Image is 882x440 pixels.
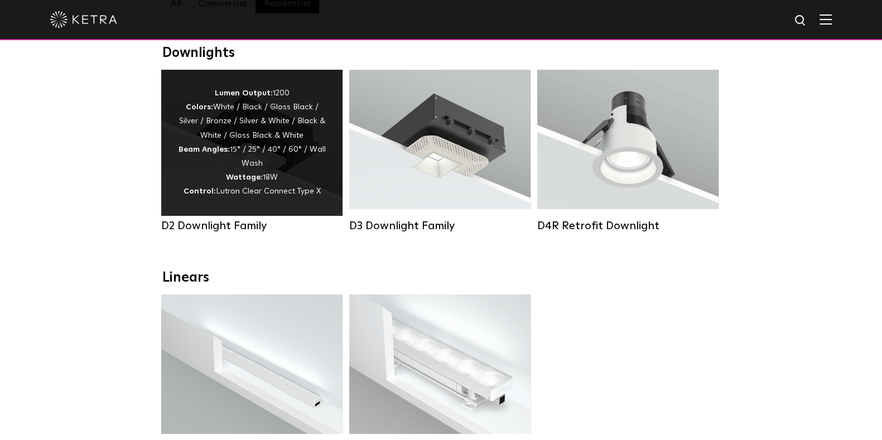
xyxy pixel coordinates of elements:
[179,146,230,153] strong: Beam Angles:
[161,219,343,233] div: D2 Downlight Family
[50,11,117,28] img: ketra-logo-2019-white
[215,89,273,97] strong: Lumen Output:
[162,270,720,286] div: Linears
[349,219,531,233] div: D3 Downlight Family
[186,103,213,111] strong: Colors:
[537,219,719,233] div: D4R Retrofit Downlight
[537,70,719,233] a: D4R Retrofit Downlight Lumen Output:800Colors:White / BlackBeam Angles:15° / 25° / 40° / 60°Watta...
[162,45,720,61] div: Downlights
[216,187,321,195] span: Lutron Clear Connect Type X
[184,187,216,195] strong: Control:
[820,14,832,25] img: Hamburger%20Nav.svg
[226,173,263,181] strong: Wattage:
[794,14,808,28] img: search icon
[349,70,531,233] a: D3 Downlight Family Lumen Output:700 / 900 / 1100Colors:White / Black / Silver / Bronze / Paintab...
[178,86,326,199] div: 1200 White / Black / Gloss Black / Silver / Bronze / Silver & White / Black & White / Gloss Black...
[161,70,343,233] a: D2 Downlight Family Lumen Output:1200Colors:White / Black / Gloss Black / Silver / Bronze / Silve...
